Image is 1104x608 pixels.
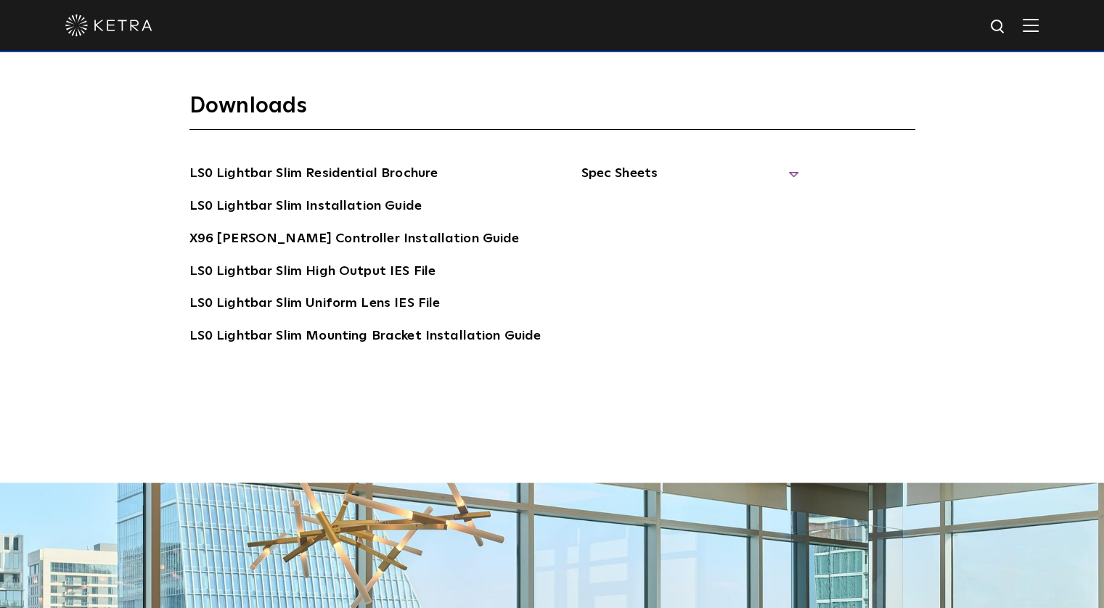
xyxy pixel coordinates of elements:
a: LS0 Lightbar Slim Mounting Bracket Installation Guide [189,326,541,349]
span: Spec Sheets [581,163,798,195]
img: ketra-logo-2019-white [65,15,152,36]
img: search icon [989,18,1007,36]
img: Hamburger%20Nav.svg [1023,18,1039,32]
a: LS0 Lightbar Slim Residential Brochure [189,163,438,186]
a: LS0 Lightbar Slim High Output IES File [189,261,436,284]
a: LS0 Lightbar Slim Installation Guide [189,196,422,219]
a: LS0 Lightbar Slim Uniform Lens IES File [189,293,441,316]
h3: Downloads [189,92,915,130]
a: X96 [PERSON_NAME] Controller Installation Guide [189,229,520,252]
